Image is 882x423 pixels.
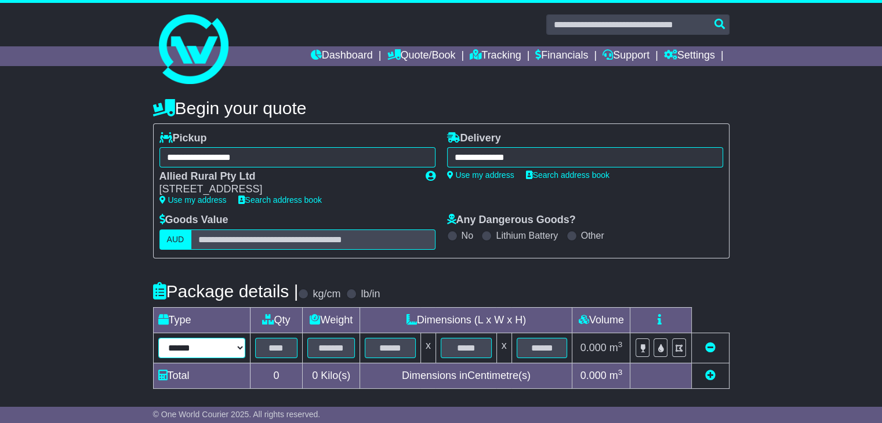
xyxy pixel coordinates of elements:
h4: Begin your quote [153,99,729,118]
td: Total [153,363,250,388]
td: Weight [303,307,360,333]
a: Settings [664,46,715,66]
a: Financials [535,46,588,66]
div: Allied Rural Pty Ltd [159,170,414,183]
a: Add new item [705,370,716,381]
label: Goods Value [159,214,228,227]
td: Type [153,307,250,333]
div: [STREET_ADDRESS] [159,183,414,196]
span: 0.000 [580,342,607,353]
label: kg/cm [313,288,340,301]
a: Remove this item [705,342,716,353]
label: Lithium Battery [496,230,558,241]
label: Other [581,230,604,241]
sup: 3 [618,368,623,377]
span: m [609,342,623,353]
a: Search address book [526,170,609,180]
td: Volume [572,307,630,333]
a: Dashboard [311,46,373,66]
a: Tracking [470,46,521,66]
td: Dimensions (L x W x H) [360,307,572,333]
label: lb/in [361,288,380,301]
td: x [496,333,511,363]
span: 0 [312,370,318,381]
span: m [609,370,623,381]
a: Use my address [159,195,227,205]
h4: Package details | [153,282,299,301]
a: Use my address [447,170,514,180]
span: © One World Courier 2025. All rights reserved. [153,410,321,419]
a: Support [602,46,649,66]
td: 0 [250,363,303,388]
span: 0.000 [580,370,607,381]
label: Delivery [447,132,501,145]
label: No [462,230,473,241]
td: x [420,333,435,363]
sup: 3 [618,340,623,349]
label: Any Dangerous Goods? [447,214,576,227]
td: Kilo(s) [303,363,360,388]
label: AUD [159,229,192,250]
td: Qty [250,307,303,333]
td: Dimensions in Centimetre(s) [360,363,572,388]
a: Search address book [238,195,322,205]
label: Pickup [159,132,207,145]
a: Quote/Book [387,46,455,66]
